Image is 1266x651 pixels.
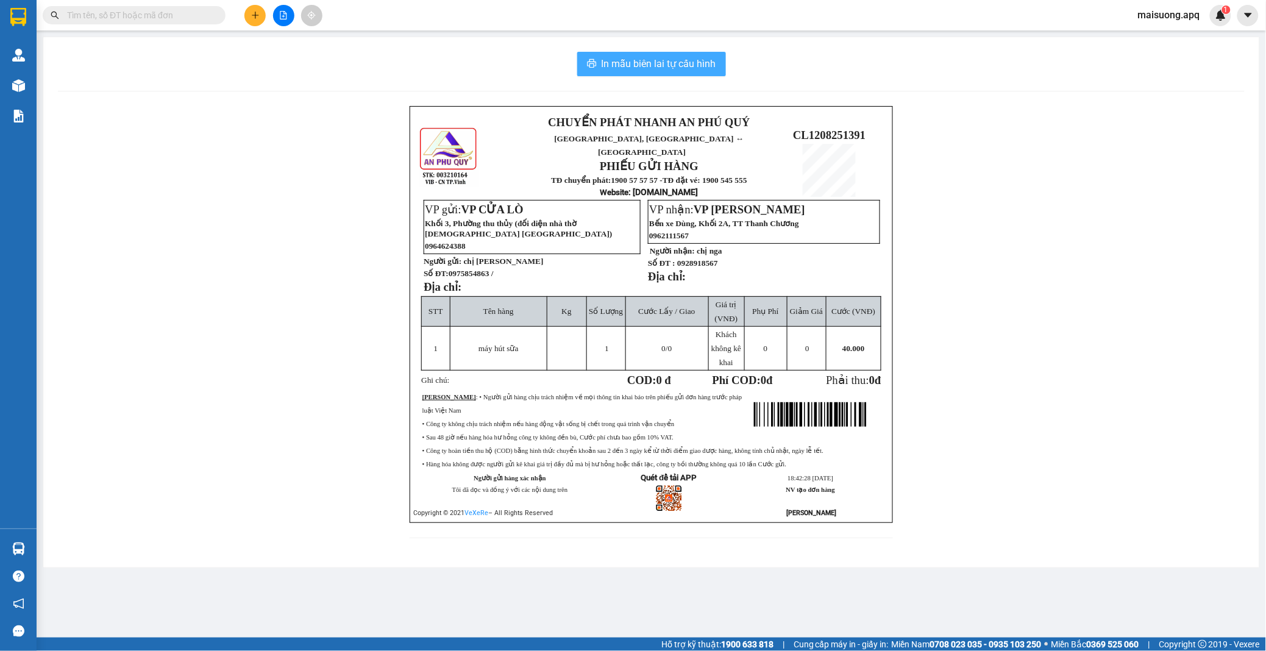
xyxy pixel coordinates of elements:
[611,176,663,185] strong: 1900 57 57 57 -
[649,203,805,216] span: VP nhận:
[464,257,544,266] span: chị [PERSON_NAME]
[12,542,25,555] img: warehouse-icon
[715,300,738,323] span: Giá trị (VNĐ)
[1237,5,1259,26] button: caret-down
[842,344,865,353] span: 40.000
[831,307,875,316] span: Cước (VNĐ)
[13,625,24,637] span: message
[648,270,686,283] strong: Địa chỉ:
[869,374,875,386] span: 0
[600,160,699,173] strong: PHIẾU GỬI HÀNG
[474,475,546,482] strong: Người gửi hàng xác nhận
[694,203,805,216] span: VP [PERSON_NAME]
[419,126,479,187] img: logo
[826,374,881,386] span: Phải thu:
[465,509,489,517] a: VeXeRe
[273,5,294,26] button: file-add
[422,394,476,400] strong: [PERSON_NAME]
[761,374,766,386] span: 0
[656,374,671,386] span: 0 đ
[422,394,742,414] span: : • Người gửi hàng chịu trách nhiệm về mọi thông tin khai báo trên phiếu gửi đơn hàng trước pháp ...
[424,269,493,278] strong: Số ĐT:
[1224,5,1228,14] span: 1
[554,134,744,157] span: [GEOGRAPHIC_DATA], [GEOGRAPHIC_DATA] ↔ [GEOGRAPHIC_DATA]
[1222,5,1231,14] sup: 1
[577,52,726,76] button: printerIn mẫu biên lai tự cấu hình
[422,447,823,454] span: • Công ty hoàn tiền thu hộ (COD) bằng hình thức chuyển khoản sau 2 đến 3 ngày kể từ thời điểm gia...
[422,434,674,441] span: • Sau 48 giờ nếu hàng hóa hư hỏng công ty không đền bù, Cước phí chưa bao gồm 10% VAT.
[478,344,519,353] span: máy hút sữa
[713,374,773,386] strong: Phí COD: đ
[697,246,722,255] span: chị nga
[752,307,778,316] span: Phụ Phí
[421,375,449,385] span: Ghi chú:
[1087,639,1139,649] strong: 0369 525 060
[422,461,787,468] span: • Hàng hóa không được người gửi kê khai giá trị đầy đủ mà bị hư hỏng hoặc thất lạc, công ty bồi t...
[422,421,675,427] span: • Công ty không chịu trách nhiệm nếu hàng động vật sống bị chết trong quá trình vận chuyển
[551,176,611,185] strong: TĐ chuyển phát:
[783,638,784,651] span: |
[425,203,524,216] span: VP gửi:
[721,639,773,649] strong: 1900 633 818
[548,116,750,129] strong: CHUYỂN PHÁT NHANH AN PHÚ QUÝ
[434,344,438,353] span: 1
[67,9,211,22] input: Tìm tên, số ĐT hoặc mã đơn
[627,374,671,386] strong: COD:
[561,307,571,316] span: Kg
[650,246,695,255] strong: Người nhận:
[425,241,466,251] span: 0964624388
[12,49,25,62] img: warehouse-icon
[1051,638,1139,651] span: Miền Bắc
[786,509,836,517] strong: [PERSON_NAME]
[661,638,773,651] span: Hỗ trợ kỹ thuật:
[600,188,629,197] span: Website
[12,110,25,123] img: solution-icon
[649,219,799,228] span: Bến xe Dùng, Khối 2A, TT Thanh Chương
[587,59,597,70] span: printer
[279,11,288,20] span: file-add
[429,307,443,316] span: STT
[424,280,461,293] strong: Địa chỉ:
[764,344,768,353] span: 0
[483,307,514,316] span: Tên hàng
[301,5,322,26] button: aim
[425,219,612,238] span: Khối 3, Phường thu thủy (đối diện nhà thờ [DEMOGRAPHIC_DATA] [GEOGRAPHIC_DATA])
[793,129,866,141] span: CL1208251391
[1128,7,1210,23] span: maisuong.apq
[641,473,697,482] strong: Quét để tải APP
[1243,10,1254,21] span: caret-down
[13,571,24,582] span: question-circle
[605,344,609,353] span: 1
[51,11,59,20] span: search
[662,344,666,353] span: 0
[600,187,699,197] strong: : [DOMAIN_NAME]
[424,257,461,266] strong: Người gửi:
[790,307,823,316] span: Giảm Giá
[648,258,675,268] strong: Số ĐT :
[307,11,316,20] span: aim
[677,258,718,268] span: 0928918567
[10,8,26,26] img: logo-vxr
[589,307,623,316] span: Số Lượng
[414,509,553,517] span: Copyright © 2021 – All Rights Reserved
[663,176,747,185] strong: TĐ đặt vé: 1900 545 555
[1045,642,1048,647] span: ⚪️
[12,79,25,92] img: warehouse-icon
[892,638,1042,651] span: Miền Nam
[786,486,835,493] strong: NV tạo đơn hàng
[649,231,689,240] span: 0962111567
[449,269,494,278] span: 0975854863 /
[805,344,809,353] span: 0
[875,374,881,386] span: đ
[638,307,695,316] span: Cước Lấy / Giao
[662,344,672,353] span: /0
[930,639,1042,649] strong: 0708 023 035 - 0935 103 250
[602,56,716,71] span: In mẫu biên lai tự cấu hình
[244,5,266,26] button: plus
[452,486,568,493] span: Tôi đã đọc và đồng ý với các nội dung trên
[794,638,889,651] span: Cung cấp máy in - giấy in:
[711,330,741,367] span: Khách không kê khai
[251,11,260,20] span: plus
[13,598,24,610] span: notification
[1198,640,1207,649] span: copyright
